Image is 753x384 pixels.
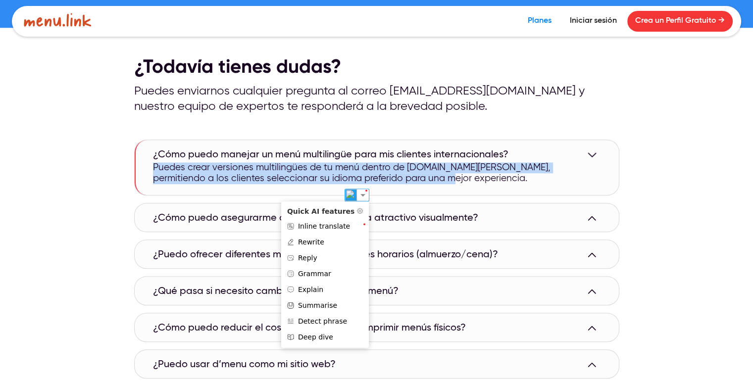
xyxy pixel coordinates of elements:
[153,212,478,224] h2: ¿Cómo puedo asegurarme de que mi menú sea atractivo visualmente?
[134,55,619,78] h2: ¿Todavía tienes dudas?
[627,11,733,32] a: Crea un Perfil Gratuito →
[153,162,602,185] p: Puedes crear versiones multilingües de tu menú dentro de [DOMAIN_NAME][PERSON_NAME], permitiendo ...
[153,322,466,334] h2: ¿Cómo puedo reducir el costo de imprimir y reimprimir menús físicos?
[153,286,399,297] h2: ¿Qué pasa si necesito cambiar el diseño de mi menú?
[153,359,336,371] h2: ¿Puedo usar d’menu como mi sitio web?
[153,249,498,261] h2: ¿Puedo ofrecer diferentes menús para diferentes horarios (almuerzo/cena)?
[562,11,625,32] a: Iniciar sesión
[153,149,508,161] h2: ¿Cómo puedo manejar un menú multilingüe para mis clientes internacionales?
[134,84,619,114] p: Puedes enviarnos cualquier pregunta al correo [EMAIL_ADDRESS][DOMAIN_NAME] y nuestro equipo de ex...
[520,11,559,32] a: Planes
